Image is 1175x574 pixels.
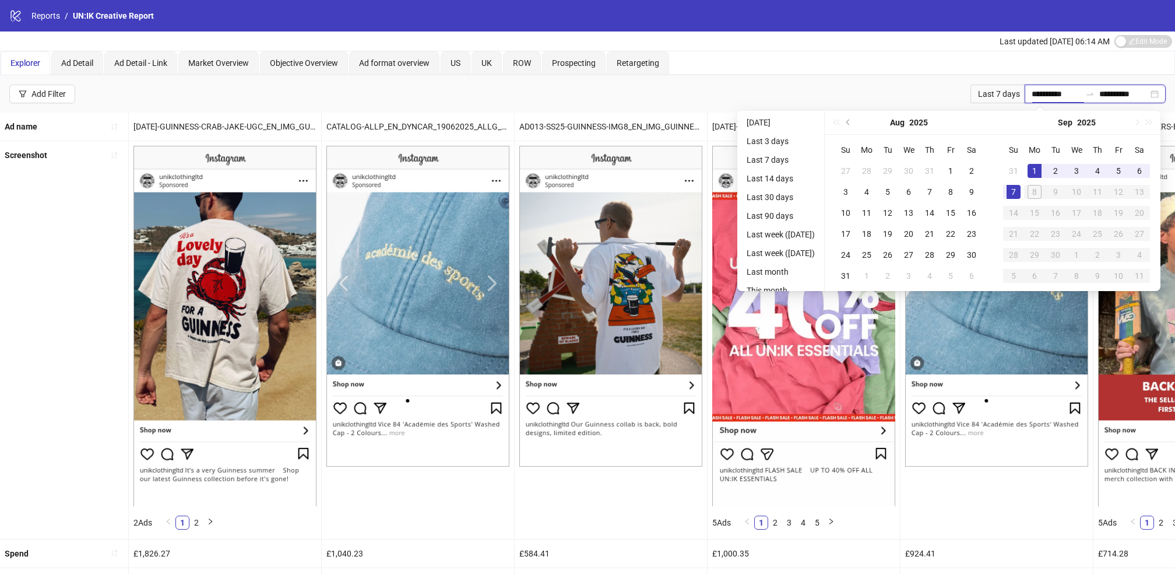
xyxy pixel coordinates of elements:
li: 2 [1154,516,1168,530]
span: ROW [513,58,531,68]
li: Last 90 days [742,209,819,223]
td: 2025-10-01 [1066,244,1087,265]
div: 27 [902,248,916,262]
li: 1 [754,516,768,530]
td: 2025-09-10 [1066,181,1087,202]
td: 2025-09-25 [1087,223,1108,244]
td: 2025-10-10 [1108,265,1129,286]
div: 10 [1111,269,1125,283]
td: 2025-09-24 [1066,223,1087,244]
td: 2025-08-20 [898,223,919,244]
th: Mo [1024,139,1045,160]
td: 2025-09-01 [1024,160,1045,181]
a: 3 [783,516,796,529]
div: £1,826.27 [129,540,321,568]
div: 3 [1111,248,1125,262]
div: 14 [1007,206,1021,220]
div: £1,040.23 [322,540,514,568]
div: 26 [881,248,895,262]
div: AD013-SS25-GUINNESS-IMG8_EN_IMG_GUINNESS_CP_03062025_M_CC_SC24_None__ [515,113,707,141]
div: 8 [1070,269,1083,283]
div: £924.41 [900,540,1093,568]
td: 2025-08-12 [877,202,898,223]
li: 3 [782,516,796,530]
th: We [898,139,919,160]
div: £1,000.35 [708,540,900,568]
div: 5 [1007,269,1021,283]
div: 16 [965,206,979,220]
td: 2025-10-11 [1129,265,1150,286]
td: 2025-09-19 [1108,202,1129,223]
td: 2025-08-05 [877,181,898,202]
span: right [207,518,214,525]
span: right [828,518,835,525]
td: 2025-09-04 [919,265,940,286]
div: 27 [1132,227,1146,241]
span: swap-right [1085,89,1095,99]
div: 1 [1070,248,1083,262]
td: 2025-09-17 [1066,202,1087,223]
div: Last 7 days [970,85,1025,103]
div: 28 [860,164,874,178]
b: Screenshot [5,150,47,160]
li: Next Page [824,516,838,530]
div: 1 [1028,164,1042,178]
div: 3 [902,269,916,283]
td: 2025-10-03 [1108,244,1129,265]
div: 1 [944,164,958,178]
td: 2025-08-16 [961,202,982,223]
div: CATALOG-ALLP_EN_DYNCAR_19062025_ALLG_CC_SC3_None_PRO_ [322,113,514,141]
td: 2025-09-12 [1108,181,1129,202]
td: 2025-09-05 [1108,160,1129,181]
a: 1 [755,516,768,529]
td: 2025-07-27 [835,160,856,181]
div: 7 [923,185,937,199]
div: 24 [1070,227,1083,241]
b: Ad name [5,122,37,131]
div: 2 [1049,164,1063,178]
td: 2025-07-29 [877,160,898,181]
td: 2025-08-07 [919,181,940,202]
th: Th [919,139,940,160]
td: 2025-08-25 [856,244,877,265]
li: Last 30 days [742,190,819,204]
td: 2025-09-22 [1024,223,1045,244]
div: 23 [1049,227,1063,241]
th: Th [1087,139,1108,160]
li: This month [742,283,819,297]
div: 17 [839,227,853,241]
div: 28 [1007,248,1021,262]
span: Prospecting [552,58,596,68]
div: 6 [902,185,916,199]
a: 5 [811,516,824,529]
span: Ad format overview [359,58,430,68]
div: Add Filter [31,89,66,99]
th: We [1066,139,1087,160]
div: 30 [902,164,916,178]
div: 26 [1111,227,1125,241]
div: 28 [923,248,937,262]
td: 2025-09-23 [1045,223,1066,244]
div: [DATE]-GUINNESS-CRAB-JAKE-UGC_EN_IMG_GUINNESS_CP_17072025_ALLG_CC_SC1_None__ – Copy [129,113,321,141]
li: 1 [175,516,189,530]
li: 2 [768,516,782,530]
div: 13 [902,206,916,220]
div: [DATE]-FLASH-SALE-40-OFF-ESSENTIALS-1_EN_IMG_ALL_SP_02092025_ALLG_CC_SC1_None__ [708,113,900,141]
div: 31 [923,164,937,178]
div: 4 [1090,164,1104,178]
li: 4 [796,516,810,530]
div: 14 [923,206,937,220]
button: Choose a year [909,111,928,134]
td: 2025-08-28 [919,244,940,265]
td: 2025-08-11 [856,202,877,223]
div: 29 [1028,248,1042,262]
span: 5 Ads [712,518,731,527]
div: 20 [1132,206,1146,220]
td: 2025-08-02 [961,160,982,181]
th: Fr [1108,139,1129,160]
span: UN:IK Creative Report [73,11,154,20]
div: 19 [881,227,895,241]
div: 4 [1132,248,1146,262]
td: 2025-09-08 [1024,181,1045,202]
div: 23 [965,227,979,241]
